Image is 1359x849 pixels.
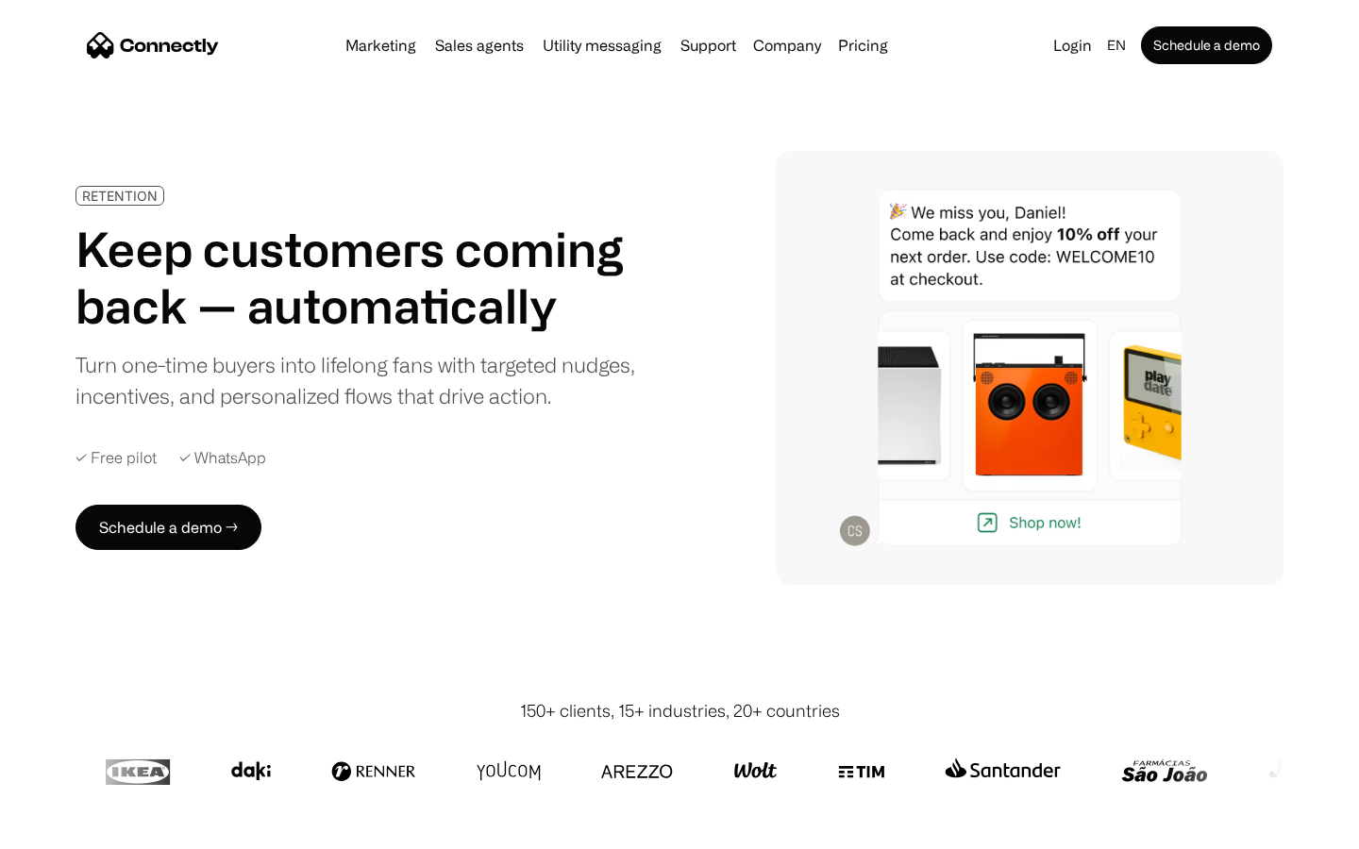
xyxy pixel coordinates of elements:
[75,505,261,550] a: Schedule a demo →
[75,349,649,411] div: Turn one-time buyers into lifelong fans with targeted nudges, incentives, and personalized flows ...
[1141,26,1272,64] a: Schedule a demo
[753,32,821,58] div: Company
[1046,32,1099,58] a: Login
[520,698,840,724] div: 150+ clients, 15+ industries, 20+ countries
[38,816,113,842] ul: Language list
[535,38,669,53] a: Utility messaging
[1107,32,1126,58] div: en
[75,449,157,467] div: ✓ Free pilot
[75,221,649,334] h1: Keep customers coming back — automatically
[428,38,531,53] a: Sales agents
[338,38,424,53] a: Marketing
[673,38,744,53] a: Support
[82,189,158,203] div: RETENTION
[830,38,896,53] a: Pricing
[179,449,266,467] div: ✓ WhatsApp
[19,814,113,842] aside: Language selected: English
